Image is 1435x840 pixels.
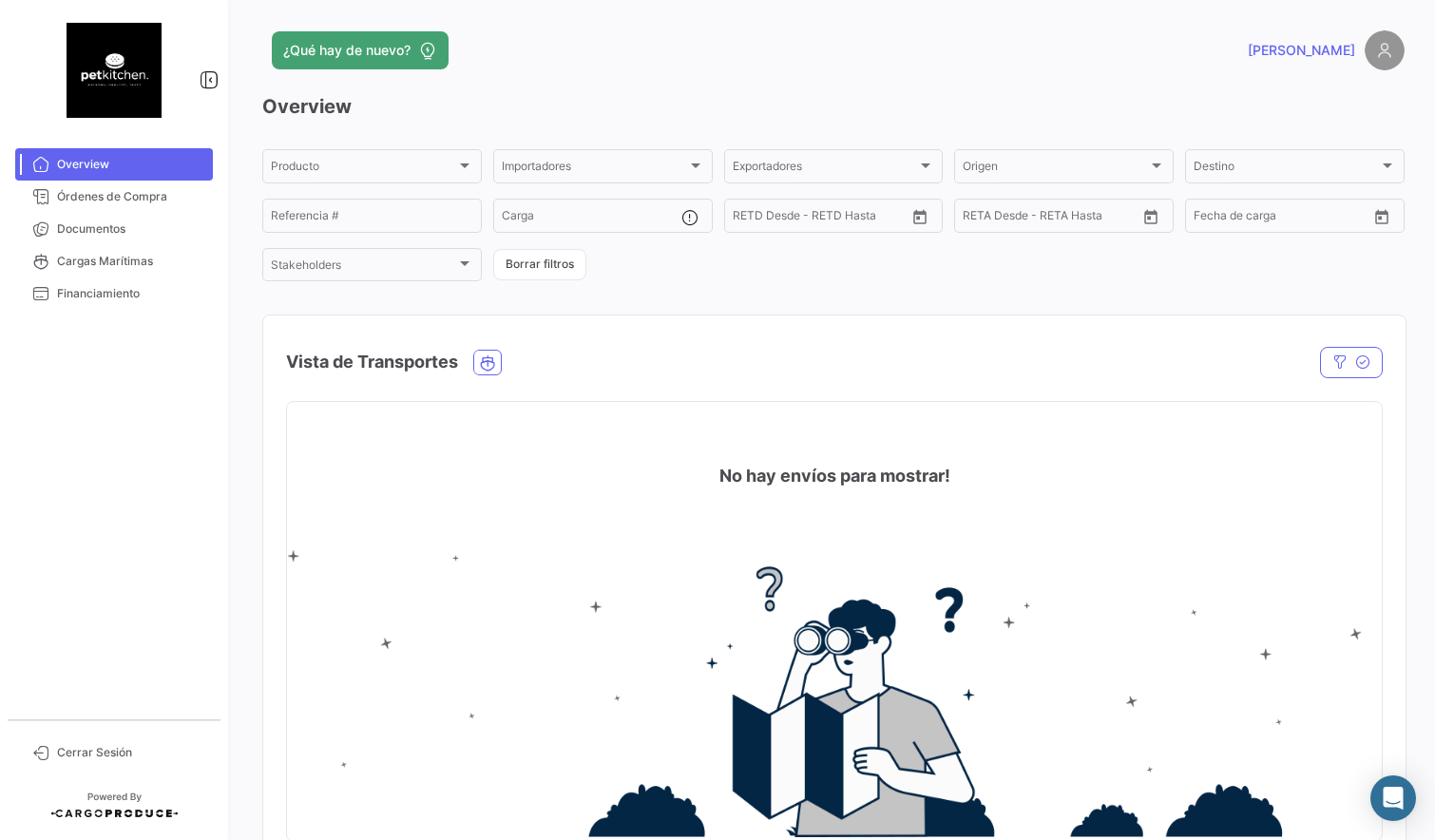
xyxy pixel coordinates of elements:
span: ¿Qué hay de nuevo? [283,41,411,60]
input: Desde [963,212,997,225]
img: 54c7ca15-ec7a-4ae1-9078-87519ee09adb.png [67,23,162,118]
input: Desde [1194,212,1228,225]
button: Ocean [474,351,501,374]
span: Destino [1194,162,1379,176]
div: Abrir Intercom Messenger [1370,775,1416,821]
span: Documentos [57,220,205,238]
a: Órdenes de Compra [15,181,213,213]
span: Overview [57,156,205,173]
span: Financiamiento [57,285,205,302]
span: Importadores [502,162,687,176]
input: Desde [733,212,767,225]
button: Borrar filtros [493,249,586,280]
a: Documentos [15,213,213,245]
a: Financiamiento [15,277,213,310]
span: Producto [271,162,456,176]
img: no-info.png [287,550,1382,836]
button: Open calendar [1368,202,1396,231]
a: Overview [15,148,213,181]
span: Exportadores [733,162,918,176]
button: Open calendar [906,202,934,231]
input: Hasta [1241,212,1324,225]
a: Cargas Marítimas [15,245,213,277]
input: Hasta [1010,212,1093,225]
h3: Overview [262,93,1405,120]
h4: No hay envíos para mostrar! [719,463,950,489]
span: Origen [963,162,1148,176]
span: [PERSON_NAME] [1248,41,1355,60]
img: placeholder-user.png [1365,30,1405,70]
button: ¿Qué hay de nuevo? [272,31,449,69]
input: Hasta [780,212,863,225]
span: Stakeholders [271,261,456,275]
span: Cargas Marítimas [57,253,205,270]
span: Cerrar Sesión [57,744,205,761]
span: Órdenes de Compra [57,188,205,205]
button: Open calendar [1137,202,1165,231]
h4: Vista de Transportes [286,349,458,375]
